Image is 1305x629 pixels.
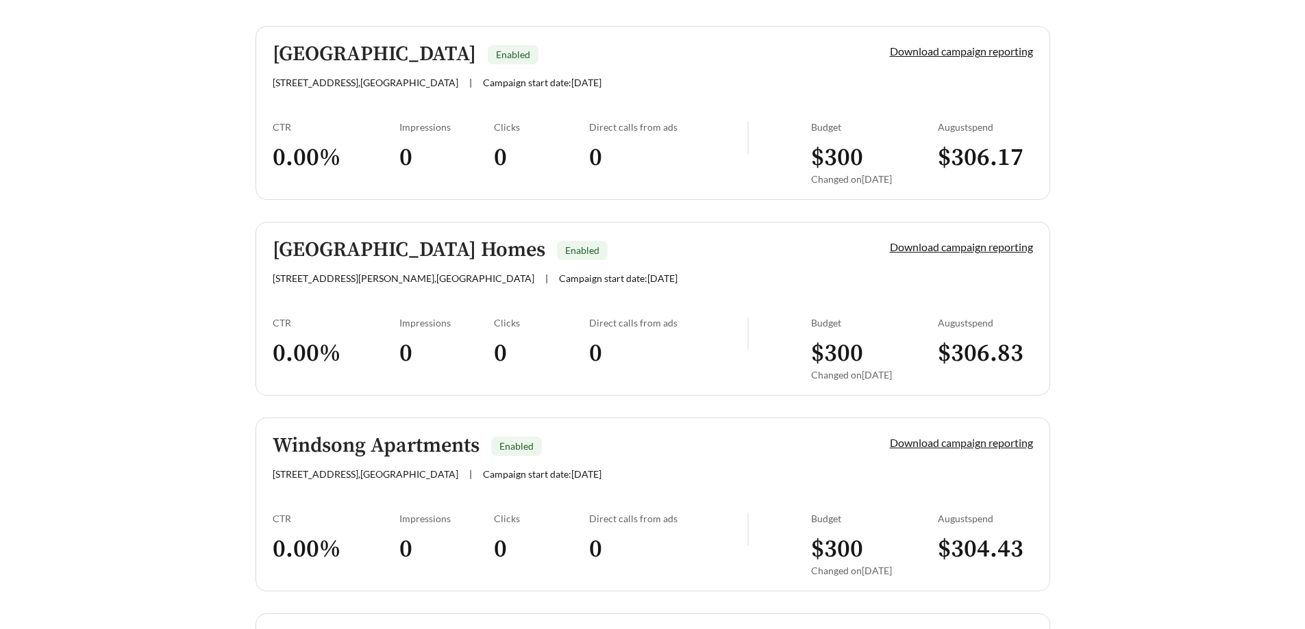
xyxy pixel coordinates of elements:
div: CTR [273,121,399,133]
h5: Windsong Apartments [273,435,480,457]
h5: [GEOGRAPHIC_DATA] [273,43,476,66]
div: Impressions [399,121,495,133]
span: Enabled [565,244,599,256]
h3: $ 300 [811,338,938,369]
div: August spend [938,317,1033,329]
span: | [469,468,472,480]
a: Download campaign reporting [890,44,1033,57]
div: Changed on [DATE] [811,369,938,381]
span: Enabled [499,440,534,452]
div: Clicks [494,121,589,133]
h3: $ 306.17 [938,142,1033,173]
span: [STREET_ADDRESS] , [GEOGRAPHIC_DATA] [273,468,458,480]
span: Campaign start date: [DATE] [483,468,601,480]
h3: $ 300 [811,142,938,173]
span: Campaign start date: [DATE] [483,77,601,88]
h3: 0.00 % [273,338,399,369]
div: August spend [938,121,1033,133]
div: Direct calls from ads [589,317,747,329]
div: Changed on [DATE] [811,173,938,185]
div: Clicks [494,317,589,329]
img: line [747,121,749,154]
div: Impressions [399,317,495,329]
h3: 0 [589,338,747,369]
a: Download campaign reporting [890,436,1033,449]
h5: [GEOGRAPHIC_DATA] Homes [273,239,545,261]
div: Budget [811,121,938,133]
div: CTR [273,513,399,524]
a: [GEOGRAPHIC_DATA] HomesEnabled[STREET_ADDRESS][PERSON_NAME],[GEOGRAPHIC_DATA]|Campaign start date... [256,222,1050,396]
span: Campaign start date: [DATE] [559,272,678,284]
h3: 0.00 % [273,142,399,173]
a: Download campaign reporting [890,240,1033,253]
h3: $ 304.43 [938,534,1033,565]
div: August spend [938,513,1033,524]
img: line [747,513,749,545]
h3: 0 [589,142,747,173]
h3: $ 306.83 [938,338,1033,369]
span: | [545,272,548,284]
h3: 0 [494,338,589,369]
div: Changed on [DATE] [811,565,938,576]
h3: 0 [399,338,495,369]
h3: $ 300 [811,534,938,565]
h3: 0 [589,534,747,565]
span: Enabled [496,49,530,60]
div: Impressions [399,513,495,524]
span: [STREET_ADDRESS][PERSON_NAME] , [GEOGRAPHIC_DATA] [273,272,534,284]
div: Clicks [494,513,589,524]
div: Budget [811,317,938,329]
span: [STREET_ADDRESS] , [GEOGRAPHIC_DATA] [273,77,458,88]
h3: 0 [494,534,589,565]
span: | [469,77,472,88]
h3: 0 [399,142,495,173]
div: Direct calls from ads [589,121,747,133]
h3: 0.00 % [273,534,399,565]
div: CTR [273,317,399,329]
h3: 0 [494,142,589,173]
a: [GEOGRAPHIC_DATA]Enabled[STREET_ADDRESS],[GEOGRAPHIC_DATA]|Campaign start date:[DATE]Download cam... [256,26,1050,200]
div: Budget [811,513,938,524]
img: line [747,317,749,350]
h3: 0 [399,534,495,565]
div: Direct calls from ads [589,513,747,524]
a: Windsong ApartmentsEnabled[STREET_ADDRESS],[GEOGRAPHIC_DATA]|Campaign start date:[DATE]Download c... [256,418,1050,591]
